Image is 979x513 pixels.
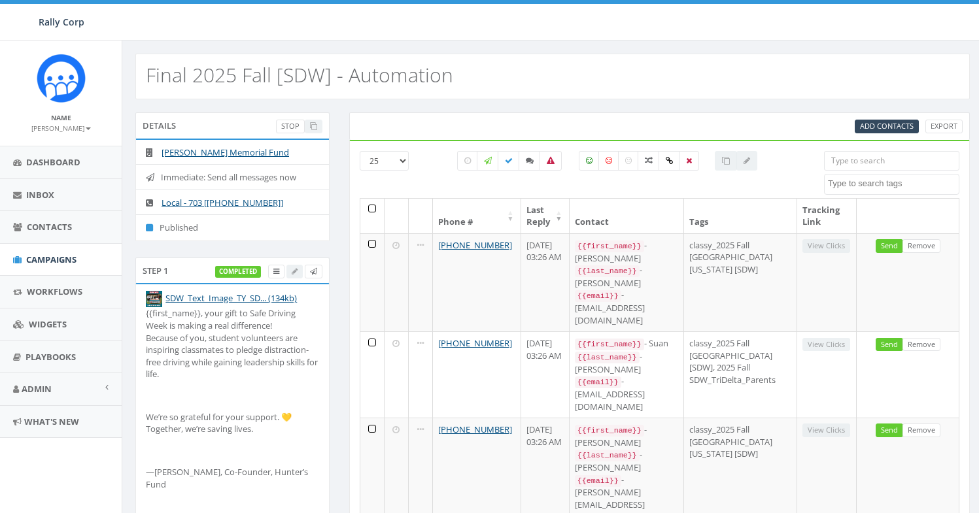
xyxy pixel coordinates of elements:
[438,423,512,435] a: [PHONE_NUMBER]
[39,16,84,28] span: Rally Corp
[925,120,963,133] a: Export
[310,266,317,276] span: Send Test Message
[135,257,330,284] div: Step 1
[684,331,797,418] td: classy_2025 Fall [GEOGRAPHIC_DATA] [SDW], 2025 Fall SDW_TriDelta_Parents
[575,337,678,350] div: - Suan
[521,233,570,331] td: [DATE] 03:26 AM
[519,151,541,171] label: Replied
[902,338,940,352] a: Remove
[521,199,570,233] th: Last Reply: activate to sort column ascending
[575,265,640,277] code: {{last_name}}
[136,214,329,240] li: Published
[860,121,914,131] span: Add Contacts
[31,124,91,133] small: [PERSON_NAME]
[146,223,160,232] i: Published
[824,151,959,171] input: Type to search
[797,199,857,233] th: Tracking Link
[24,416,79,427] span: What's New
[638,151,660,171] label: Mixed
[575,239,678,264] div: - [PERSON_NAME]
[215,266,261,278] label: completed
[29,318,67,330] span: Widgets
[146,307,319,380] p: {{first_name}}, your gift to Safe Driving Week is making a real difference! Because of you, stude...
[598,151,619,171] label: Negative
[273,266,279,276] span: View Campaign Delivery Statistics
[162,197,283,208] a: Local - 703 [[PHONE_NUMBER]]
[579,151,600,171] label: Positive
[828,178,959,190] textarea: Search
[575,376,621,388] code: {{email}}
[27,286,82,297] span: Workflows
[575,450,640,461] code: {{last_name}}
[433,199,521,233] th: Phone #: activate to sort column ascending
[902,239,940,253] a: Remove
[165,292,297,304] a: SDW_Text_Image_TY_SD... (134kb)
[876,423,903,437] a: Send
[37,54,86,103] img: Icon_1.png
[457,151,478,171] label: Pending
[477,151,499,171] label: Sending
[575,289,678,326] div: - [EMAIL_ADDRESS][DOMAIN_NAME]
[27,221,72,233] span: Contacts
[22,383,52,395] span: Admin
[575,425,644,437] code: {{first_name}}
[684,233,797,331] td: classy_2025 Fall [GEOGRAPHIC_DATA][US_STATE] [SDW]
[575,290,621,302] code: {{email}}
[876,338,903,352] a: Send
[521,331,570,418] td: [DATE] 03:26 AM
[540,151,562,171] label: Bounced
[855,120,919,133] a: Add Contacts
[575,350,678,375] div: - [PERSON_NAME]
[860,121,914,131] span: CSV files only
[438,239,512,251] a: [PHONE_NUMBER]
[876,239,903,253] a: Send
[162,146,289,158] a: [PERSON_NAME] Memorial Fund
[26,351,76,363] span: Playbooks
[146,173,161,182] i: Immediate: Send all messages now
[51,113,71,122] small: Name
[575,352,640,363] code: {{last_name}}
[679,151,699,171] label: Removed
[684,199,797,233] th: Tags
[146,411,319,435] p: We’re so grateful for your support. 💛 Together, we’re saving lives.
[575,475,621,487] code: {{email}}
[902,423,940,437] a: Remove
[136,164,329,190] li: Immediate: Send all messages now
[575,375,678,412] div: - [EMAIL_ADDRESS][DOMAIN_NAME]
[575,448,678,473] div: - [PERSON_NAME]
[575,240,644,252] code: {{first_name}}
[498,151,520,171] label: Delivered
[438,337,512,349] a: [PHONE_NUMBER]
[135,112,330,139] div: Details
[575,423,678,448] div: - [PERSON_NAME]
[26,189,54,201] span: Inbox
[659,151,680,171] label: Link Clicked
[31,122,91,133] a: [PERSON_NAME]
[26,254,77,265] span: Campaigns
[570,199,684,233] th: Contact
[618,151,639,171] label: Neutral
[26,156,80,168] span: Dashboard
[575,339,644,350] code: {{first_name}}
[146,466,319,490] p: —[PERSON_NAME], Co-Founder, Hunter’s Fund
[276,120,305,133] a: Stop
[575,264,678,289] div: - [PERSON_NAME]
[146,64,453,86] h2: Final 2025 Fall [SDW] - Automation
